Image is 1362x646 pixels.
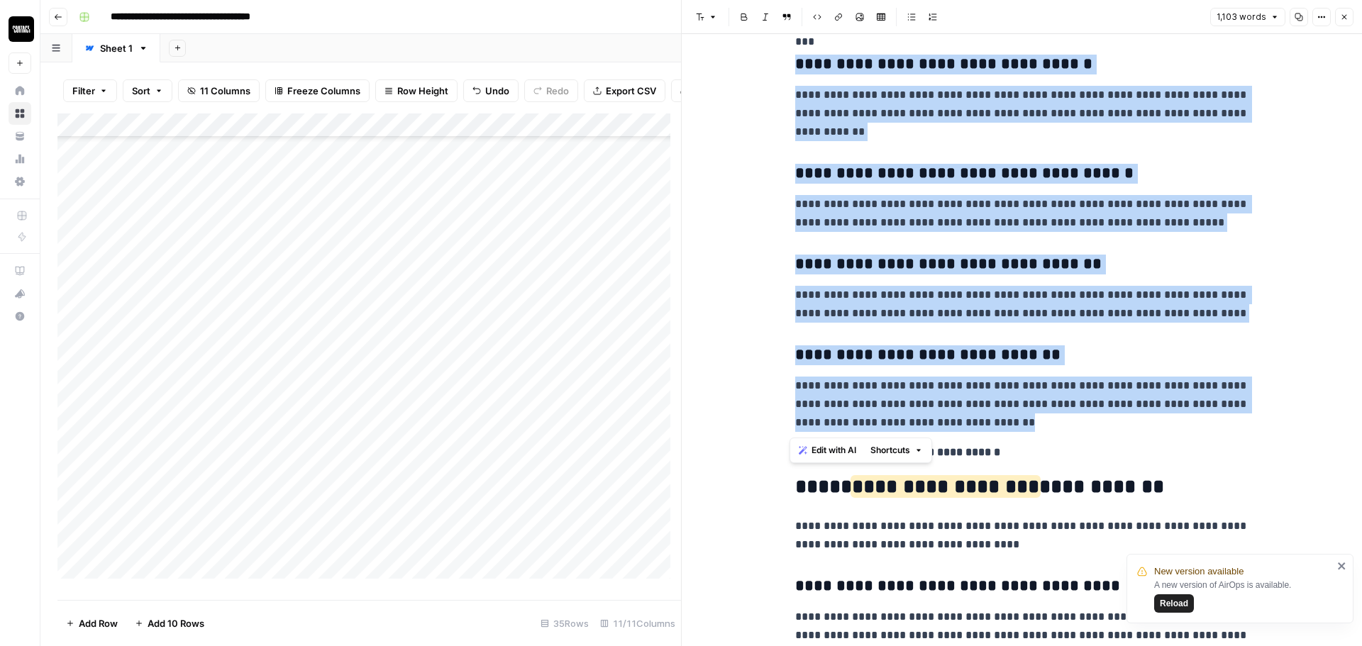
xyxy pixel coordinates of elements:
button: What's new? [9,282,31,305]
a: Sheet 1 [72,34,160,62]
button: Reload [1154,594,1194,613]
span: Shortcuts [870,444,910,457]
button: Help + Support [9,305,31,328]
span: Export CSV [606,84,656,98]
div: 11/11 Columns [594,612,681,635]
button: Edit with AI [793,441,862,460]
a: Home [9,79,31,102]
span: Filter [72,84,95,98]
span: Reload [1160,597,1188,610]
span: Edit with AI [812,444,856,457]
span: Add Row [79,616,118,630]
div: What's new? [9,283,31,304]
button: Export CSV [584,79,665,102]
a: Browse [9,102,31,125]
div: A new version of AirOps is available. [1154,579,1333,613]
button: Undo [463,79,519,102]
button: close [1337,560,1347,572]
div: Sheet 1 [100,41,133,55]
span: New version available [1154,564,1244,579]
img: Contact Studios Logo [9,16,34,42]
span: Sort [132,84,150,98]
button: Sort [123,79,172,102]
button: Workspace: Contact Studios [9,11,31,47]
button: Add Row [57,612,126,635]
span: Freeze Columns [287,84,360,98]
span: 1,103 words [1217,11,1266,23]
a: Settings [9,170,31,193]
span: 11 Columns [200,84,250,98]
a: AirOps Academy [9,260,31,282]
span: Redo [546,84,569,98]
button: Freeze Columns [265,79,370,102]
button: Add 10 Rows [126,612,213,635]
div: 35 Rows [535,612,594,635]
button: 1,103 words [1210,8,1285,26]
span: Row Height [397,84,448,98]
a: Your Data [9,125,31,147]
button: Shortcuts [865,441,929,460]
span: Undo [485,84,509,98]
button: Filter [63,79,117,102]
button: Redo [524,79,578,102]
span: Add 10 Rows [148,616,204,630]
button: Row Height [375,79,458,102]
button: 11 Columns [178,79,260,102]
a: Usage [9,147,31,170]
